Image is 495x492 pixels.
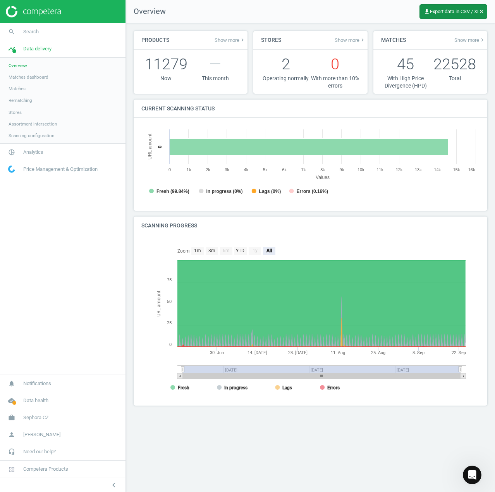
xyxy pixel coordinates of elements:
i: chevron_left [109,480,119,490]
i: person [4,427,19,442]
span: Data health [23,397,48,404]
span: Export data in CSV / XLS [424,9,483,15]
p: Operating normally [261,75,310,82]
text: 1m [194,248,201,253]
span: Sephora CZ [23,414,49,421]
i: keyboard_arrow_right [359,37,366,43]
span: Notifications [23,380,51,387]
span: Matches dashboard [9,74,48,80]
text: Zoom [177,248,190,254]
text: 0 [169,342,172,347]
i: search [4,24,19,39]
text: 10k [357,167,364,172]
span: Price Management & Optimization [23,166,98,173]
text: 1k [187,167,191,172]
text: 8k [320,167,325,172]
tspan: Errors (0.16%) [297,189,328,194]
span: Competera Products [23,466,68,473]
span: Matches [9,86,26,92]
text: 4k [244,167,249,172]
button: get_appExport data in CSV / XLS [419,4,487,19]
p: This month [191,75,240,82]
h4: Products [134,31,177,49]
span: Data delivery [23,45,52,52]
i: keyboard_arrow_right [239,37,246,43]
span: Analytics [23,149,43,156]
text: 1y [253,248,258,253]
text: 75 [167,277,172,282]
i: keyboard_arrow_right [479,37,485,43]
tspan: Fresh [178,385,189,391]
span: Stores [9,109,22,115]
p: 0 [311,53,360,75]
tspan: URL amount [156,291,162,317]
span: Need our help? [23,448,56,455]
tspan: In progress (0%) [206,189,242,194]
span: Rematching [9,97,32,103]
text: 3k [225,167,229,172]
img: wGWNvw8QSZomAAAAABJRU5ErkJggg== [8,165,15,173]
p: Now [141,75,191,82]
tspan: 8. Sep [412,350,425,355]
img: ajHJNr6hYgQAAAAASUVORK5CYII= [6,6,61,17]
text: 25 [167,320,172,325]
text: 3m [208,248,215,253]
span: Show more [215,37,246,43]
tspan: 22. Sep [452,350,466,355]
a: Show morekeyboard_arrow_right [335,37,366,43]
p: With more than 10% errors [311,75,360,90]
span: Overview [126,6,166,17]
text: 12k [396,167,403,172]
span: — [209,55,221,73]
text: 16k [468,167,475,172]
i: notifications [4,376,19,391]
text: 0 [157,146,163,148]
p: 11279 [141,53,191,75]
span: [PERSON_NAME] [23,431,60,438]
i: cloud_done [4,393,19,408]
h4: Current scanning status [134,100,222,118]
iframe: Intercom live chat [463,466,481,484]
p: 45 [381,53,430,75]
p: Total [430,75,480,82]
i: get_app [424,9,430,15]
tspan: Lags (0%) [259,189,281,194]
span: Show more [335,37,366,43]
text: 13k [415,167,422,172]
text: 14k [434,167,441,172]
h4: Matches [373,31,414,49]
tspan: 25. Aug [371,350,385,355]
text: All [266,248,272,253]
i: headset_mic [4,444,19,459]
tspan: URL amount [147,134,153,160]
text: 0 [168,167,171,172]
tspan: 14. [DATE] [247,350,267,355]
a: Show morekeyboard_arrow_right [454,37,485,43]
text: 7k [301,167,306,172]
tspan: Values [316,175,330,180]
text: 2k [206,167,210,172]
tspan: In progress [224,385,247,391]
text: 11k [376,167,383,172]
button: chevron_left [104,480,124,490]
tspan: Errors [327,385,340,391]
p: 22528 [430,53,480,75]
span: Show more [454,37,485,43]
i: work [4,410,19,425]
a: Show morekeyboard_arrow_right [215,37,246,43]
text: 5k [263,167,268,172]
text: 50 [167,299,172,304]
h4: Stores [253,31,289,49]
h4: Scanning progress [134,217,205,235]
text: 6m [223,248,230,253]
span: Overview [9,62,27,69]
text: 9k [340,167,344,172]
i: pie_chart_outlined [4,145,19,160]
tspan: 28. [DATE] [288,350,308,355]
p: 2 [261,53,310,75]
tspan: 30. Jun [210,350,224,355]
i: timeline [4,41,19,56]
text: YTD [236,248,244,253]
span: Search [23,28,39,35]
tspan: Lags [282,385,292,391]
